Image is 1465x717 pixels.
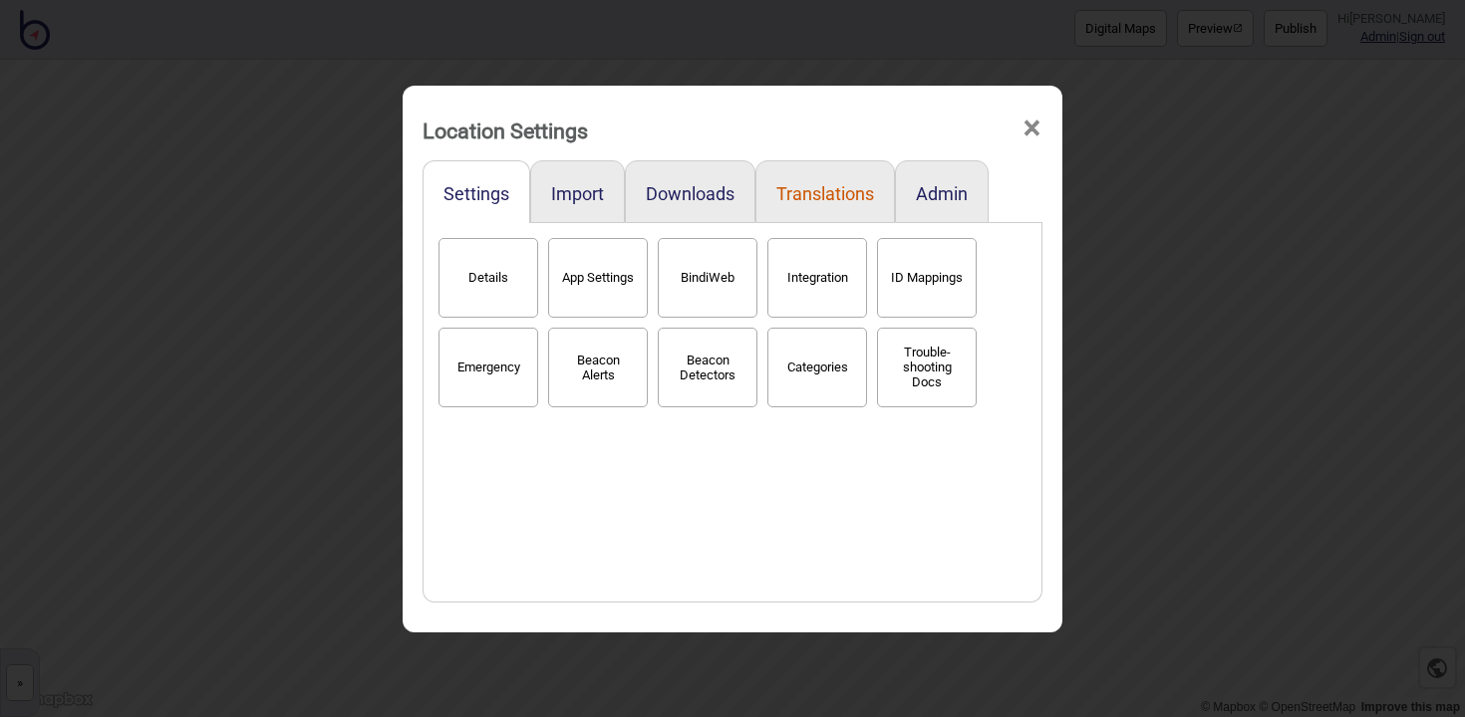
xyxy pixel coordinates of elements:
[767,238,867,318] button: Integration
[443,183,509,204] button: Settings
[916,183,968,204] button: Admin
[548,238,648,318] button: App Settings
[551,183,604,204] button: Import
[646,183,734,204] button: Downloads
[423,110,588,152] div: Location Settings
[762,355,872,375] a: Categories
[872,355,982,375] a: Trouble-shooting Docs
[658,328,757,407] button: Beacon Detectors
[776,183,874,204] button: Translations
[548,328,648,407] button: Beacon Alerts
[439,328,538,407] button: Emergency
[439,238,538,318] button: Details
[658,238,757,318] button: BindiWeb
[1022,96,1042,161] span: ×
[877,238,977,318] button: ID Mappings
[877,328,977,407] button: Trouble-shooting Docs
[767,328,867,407] button: Categories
